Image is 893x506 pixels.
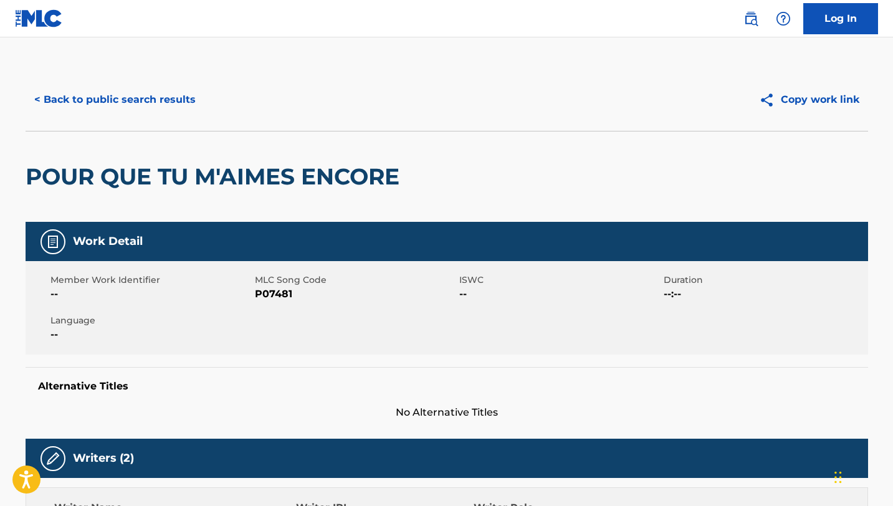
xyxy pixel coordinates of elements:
img: help [776,11,791,26]
span: Duration [664,274,865,287]
span: --:-- [664,287,865,302]
span: P07481 [255,287,456,302]
div: Drag [834,459,842,496]
img: Copy work link [759,92,781,108]
span: -- [459,287,661,302]
img: search [743,11,758,26]
h5: Work Detail [73,234,143,249]
img: Writers [45,451,60,466]
span: -- [50,327,252,342]
span: Member Work Identifier [50,274,252,287]
span: -- [50,287,252,302]
iframe: Chat Widget [831,446,893,506]
h5: Alternative Titles [38,380,856,393]
span: Language [50,314,252,327]
button: < Back to public search results [26,84,204,115]
span: ISWC [459,274,661,287]
span: No Alternative Titles [26,405,868,420]
img: MLC Logo [15,9,63,27]
img: Work Detail [45,234,60,249]
a: Log In [803,3,878,34]
button: Copy work link [750,84,868,115]
a: Public Search [738,6,763,31]
h2: POUR QUE TU M'AIMES ENCORE [26,163,406,191]
div: Help [771,6,796,31]
h5: Writers (2) [73,451,134,465]
span: MLC Song Code [255,274,456,287]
